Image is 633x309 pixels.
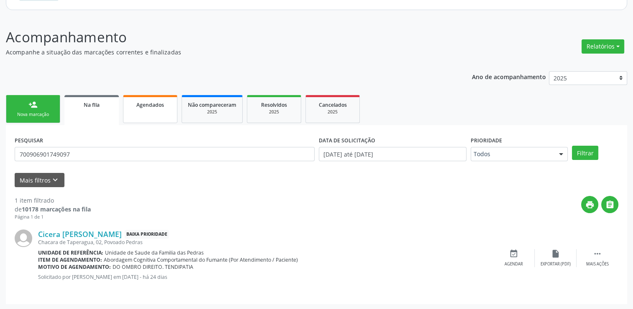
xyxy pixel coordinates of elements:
[605,200,615,209] i: 
[28,100,38,109] div: person_add
[15,196,91,205] div: 1 item filtrado
[38,249,103,256] b: Unidade de referência:
[38,273,493,281] p: Solicitado por [PERSON_NAME] em [DATE] - há 24 dias
[472,71,546,82] p: Ano de acompanhamento
[104,256,298,263] span: Abordagem Cognitiva Comportamental do Fumante (Por Atendimento / Paciente)
[509,249,518,258] i: event_available
[6,27,441,48] p: Acompanhamento
[593,249,602,258] i: 
[38,263,111,270] b: Motivo de agendamento:
[541,261,571,267] div: Exportar (PDF)
[22,205,91,213] strong: 10178 marcações na fila
[581,196,598,213] button: print
[136,101,164,108] span: Agendados
[474,150,551,158] span: Todos
[15,147,315,161] input: Nome, CNS
[319,101,347,108] span: Cancelados
[113,263,193,270] span: DO OMBRO DIREITO. TENDIPATIA
[188,109,236,115] div: 2025
[15,214,91,221] div: Página 1 de 1
[572,146,598,160] button: Filtrar
[505,261,523,267] div: Agendar
[261,101,287,108] span: Resolvidos
[319,134,375,147] label: DATA DE SOLICITAÇÃO
[551,249,560,258] i: insert_drive_file
[12,111,54,118] div: Nova marcação
[15,205,91,214] div: de
[6,48,441,57] p: Acompanhe a situação das marcações correntes e finalizadas
[586,261,609,267] div: Mais ações
[319,147,466,161] input: Selecione um intervalo
[582,39,624,54] button: Relatórios
[15,134,43,147] label: PESQUISAR
[15,173,64,188] button: Mais filtroskeyboard_arrow_down
[312,109,354,115] div: 2025
[51,175,60,185] i: keyboard_arrow_down
[84,101,100,108] span: Na fila
[38,256,102,263] b: Item de agendamento:
[188,101,236,108] span: Não compareceram
[253,109,295,115] div: 2025
[105,249,204,256] span: Unidade de Saude da Familia das Pedras
[38,229,122,239] a: Cicera [PERSON_NAME]
[38,239,493,246] div: Chacara de Taperagua, 02, Povoado Pedras
[15,229,32,247] img: img
[585,200,595,209] i: print
[471,134,502,147] label: Prioridade
[125,230,169,239] span: Baixa Prioridade
[601,196,618,213] button: 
